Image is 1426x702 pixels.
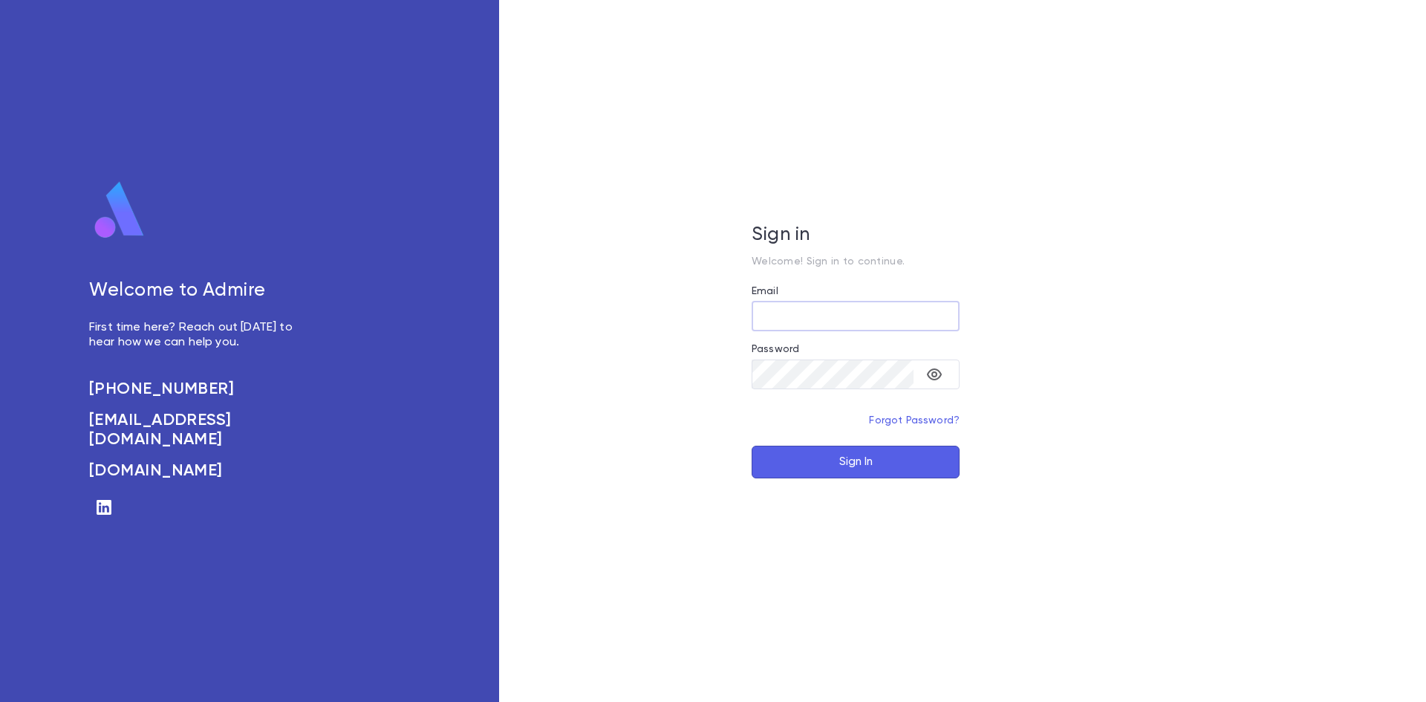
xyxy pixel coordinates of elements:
a: [PHONE_NUMBER] [89,380,309,399]
h5: Welcome to Admire [89,280,309,302]
button: Sign In [752,446,960,478]
label: Password [752,343,799,355]
h5: Sign in [752,224,960,247]
img: logo [89,181,150,240]
a: Forgot Password? [869,415,960,426]
label: Email [752,285,778,297]
p: First time here? Reach out [DATE] to hear how we can help you. [89,320,309,350]
p: Welcome! Sign in to continue. [752,256,960,267]
a: [DOMAIN_NAME] [89,461,309,481]
a: [EMAIL_ADDRESS][DOMAIN_NAME] [89,411,309,449]
button: toggle password visibility [919,360,949,389]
